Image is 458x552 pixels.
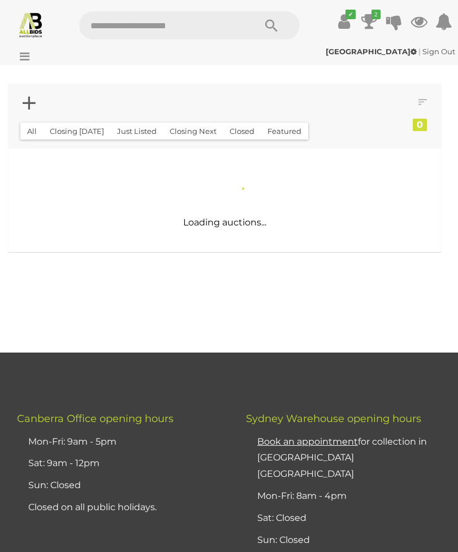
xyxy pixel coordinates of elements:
button: Closing [DATE] [43,123,111,140]
button: Featured [261,123,308,140]
a: Sign Out [422,47,455,56]
a: 2 [361,11,378,32]
img: Allbids.com.au [18,11,44,38]
li: Closed on all public holidays. [25,497,218,519]
li: Sun: Closed [254,529,447,551]
a: ✔ [336,11,353,32]
span: Canberra Office opening hours [17,412,174,425]
i: 2 [371,10,381,19]
span: Loading auctions... [183,217,266,228]
div: 0 [413,119,427,131]
a: [GEOGRAPHIC_DATA] [326,47,418,56]
li: Mon-Fri: 9am - 5pm [25,431,218,453]
u: Book an appointment [257,436,358,447]
li: Mon-Fri: 8am - 4pm [254,485,447,507]
i: ✔ [345,10,356,19]
button: Search [243,11,300,40]
button: Closing Next [163,123,223,140]
li: Sat: 9am - 12pm [25,453,218,475]
button: All [20,123,44,140]
button: Just Listed [110,123,163,140]
span: Sydney Warehouse opening hours [246,412,421,425]
a: Book an appointmentfor collection in [GEOGRAPHIC_DATA] [GEOGRAPHIC_DATA] [257,436,427,480]
strong: [GEOGRAPHIC_DATA] [326,47,417,56]
li: Sat: Closed [254,507,447,529]
button: Closed [223,123,261,140]
span: | [418,47,421,56]
li: Sun: Closed [25,475,218,497]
